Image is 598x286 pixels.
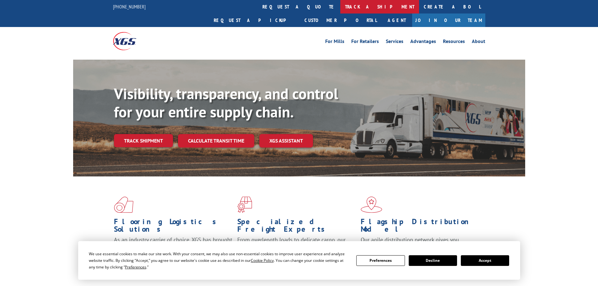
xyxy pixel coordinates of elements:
span: Cookie Policy [251,258,274,263]
div: Cookie Consent Prompt [78,241,520,280]
a: For Mills [325,39,344,46]
h1: Specialized Freight Experts [237,218,356,236]
span: Our agile distribution network gives you nationwide inventory management on demand. [361,236,476,251]
a: Customer Portal [300,13,381,27]
img: xgs-icon-flagship-distribution-model-red [361,197,382,213]
p: From overlength loads to delicate cargo, our experienced staff knows the best way to move your fr... [237,236,356,264]
a: Join Our Team [412,13,485,27]
a: Resources [443,39,465,46]
img: xgs-icon-total-supply-chain-intelligence-red [114,197,133,213]
a: [PHONE_NUMBER] [113,3,146,10]
button: Decline [409,255,457,266]
b: Visibility, transparency, and control for your entire supply chain. [114,84,338,121]
a: About [472,39,485,46]
a: Track shipment [114,134,173,147]
a: Services [386,39,403,46]
a: XGS ASSISTANT [259,134,313,148]
div: We use essential cookies to make our site work. With your consent, we may also use non-essential ... [89,251,349,270]
img: xgs-icon-focused-on-flooring-red [237,197,252,213]
a: For Retailers [351,39,379,46]
button: Accept [461,255,509,266]
span: Preferences [125,264,146,270]
h1: Flagship Distribution Model [361,218,479,236]
h1: Flooring Logistics Solutions [114,218,233,236]
span: As an industry carrier of choice, XGS has brought innovation and dedication to flooring logistics... [114,236,232,258]
button: Preferences [356,255,405,266]
a: Advantages [410,39,436,46]
a: Agent [381,13,412,27]
a: Request a pickup [209,13,300,27]
a: Calculate transit time [178,134,254,148]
